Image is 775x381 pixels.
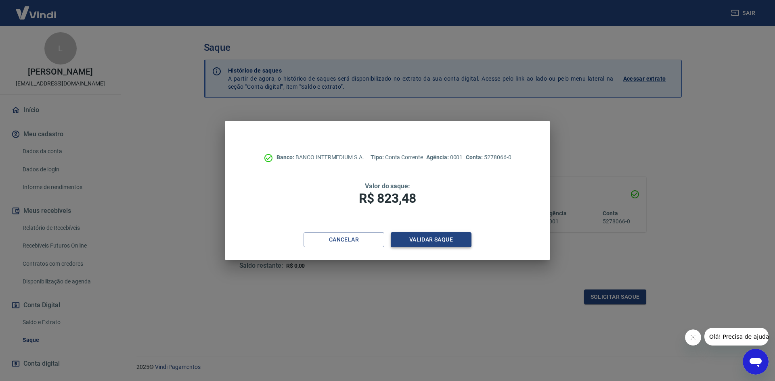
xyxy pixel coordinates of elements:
[371,153,423,162] p: Conta Corrente
[359,191,416,206] span: R$ 823,48
[304,232,384,247] button: Cancelar
[743,349,769,375] iframe: Botão para abrir a janela de mensagens
[426,154,450,160] span: Agência:
[371,154,385,160] span: Tipo:
[365,182,410,190] span: Valor do saque:
[5,6,68,12] span: Olá! Precisa de ajuda?
[466,153,511,162] p: 5278066-0
[685,329,701,346] iframe: Fechar mensagem
[276,153,364,162] p: BANCO INTERMEDIUM S.A.
[466,154,484,160] span: Conta:
[276,154,295,160] span: Banco:
[704,328,769,346] iframe: Mensagem da empresa
[426,153,463,162] p: 0001
[391,232,471,247] button: Validar saque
